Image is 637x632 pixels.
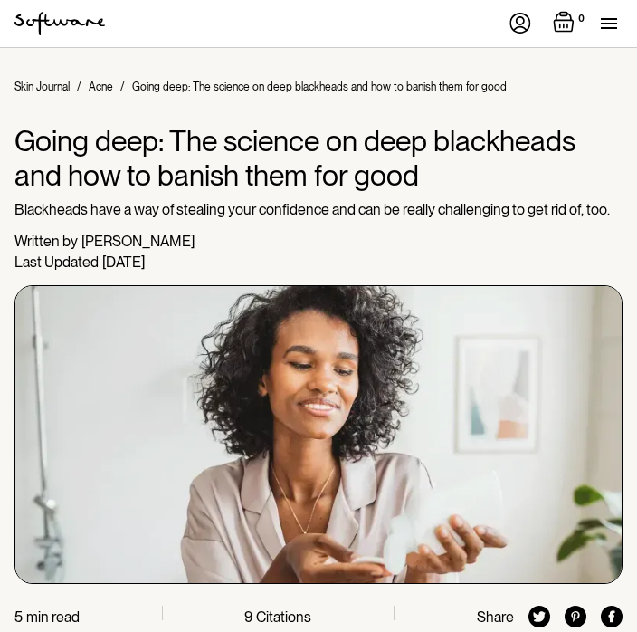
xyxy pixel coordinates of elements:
[26,608,80,626] div: min read
[477,608,514,626] div: Share
[89,81,113,93] a: Acne
[14,254,99,271] div: Last Updated
[14,608,23,626] div: 5
[601,606,623,627] img: facebook icon
[256,608,311,626] div: Citations
[14,12,105,35] img: Software Logo
[14,81,70,93] a: Skin Journal
[14,201,623,218] p: Blackheads have a way of stealing your confidence and can be really challenging to get rid of, too.
[244,608,252,626] div: 9
[77,81,81,93] div: /
[132,81,507,93] div: Going deep: The science on deep blackheads and how to banish them for good
[575,11,588,27] div: 0
[553,11,588,36] a: Open empty cart
[14,233,78,250] div: Written by
[120,81,125,93] div: /
[81,233,195,250] div: [PERSON_NAME]
[565,606,586,627] img: pinterest icon
[528,606,550,627] img: twitter icon
[102,254,145,271] div: [DATE]
[14,124,623,194] h1: Going deep: The science on deep blackheads and how to banish them for good
[14,12,105,35] a: home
